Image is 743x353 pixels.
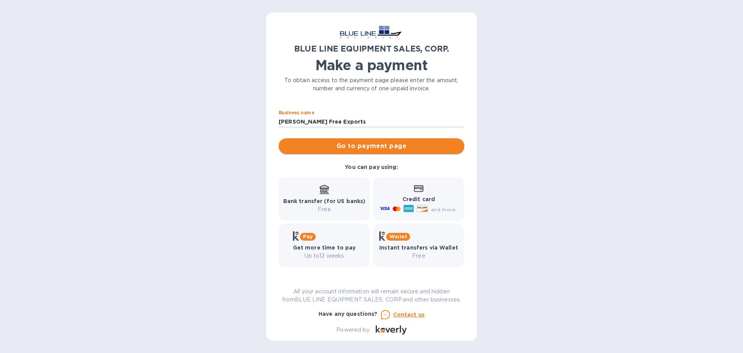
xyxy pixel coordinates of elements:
[379,252,458,260] p: Free
[379,245,458,251] b: Instant transfers via Wallet
[389,234,407,239] b: Wallet
[318,311,378,317] b: Have any questions?
[283,198,366,204] b: Bank transfer (for US banks)
[285,141,458,151] span: Go to payment page
[279,116,464,128] input: Enter business name
[294,44,449,53] b: BLUE LINE EQUIPMENT SALES, CORP.
[279,76,464,93] p: To obtain access to the payment page please enter the amount, number and currency of one unpaid i...
[303,234,313,239] b: Pay
[279,138,464,154] button: Go to payment page
[283,205,366,214] p: Free
[279,57,464,73] h1: Make a payment
[393,312,425,318] u: Contact us
[345,164,398,170] b: You can pay using:
[293,252,356,260] p: Up to 12 weeks
[279,110,314,115] label: Business name
[279,288,464,304] p: All your account information will remain secure and hidden from BLUE LINE EQUIPMENT SALES, CORP. ...
[431,207,459,212] span: and more...
[336,326,369,334] p: Powered by
[293,245,356,251] b: Get more time to pay
[402,196,435,202] b: Credit card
